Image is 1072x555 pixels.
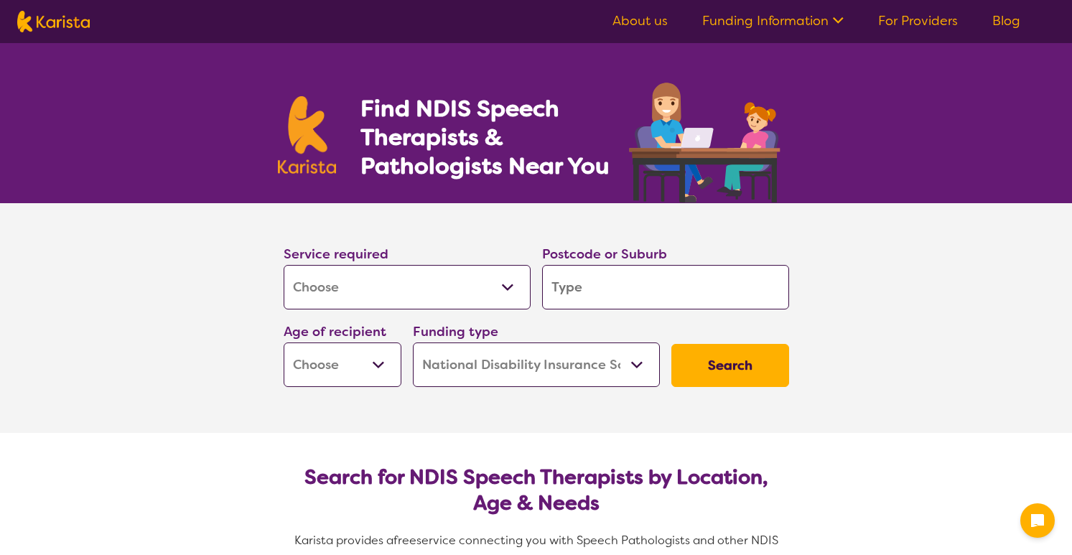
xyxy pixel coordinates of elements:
[278,96,337,174] img: Karista logo
[878,12,958,29] a: For Providers
[393,533,416,548] span: free
[542,246,667,263] label: Postcode or Suburb
[612,12,668,29] a: About us
[284,246,388,263] label: Service required
[413,323,498,340] label: Funding type
[295,465,778,516] h2: Search for NDIS Speech Therapists by Location, Age & Needs
[17,11,90,32] img: Karista logo
[542,265,789,309] input: Type
[671,344,789,387] button: Search
[617,78,795,203] img: speech-therapy
[702,12,844,29] a: Funding Information
[360,94,626,180] h1: Find NDIS Speech Therapists & Pathologists Near You
[294,533,393,548] span: Karista provides a
[284,323,386,340] label: Age of recipient
[992,12,1020,29] a: Blog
